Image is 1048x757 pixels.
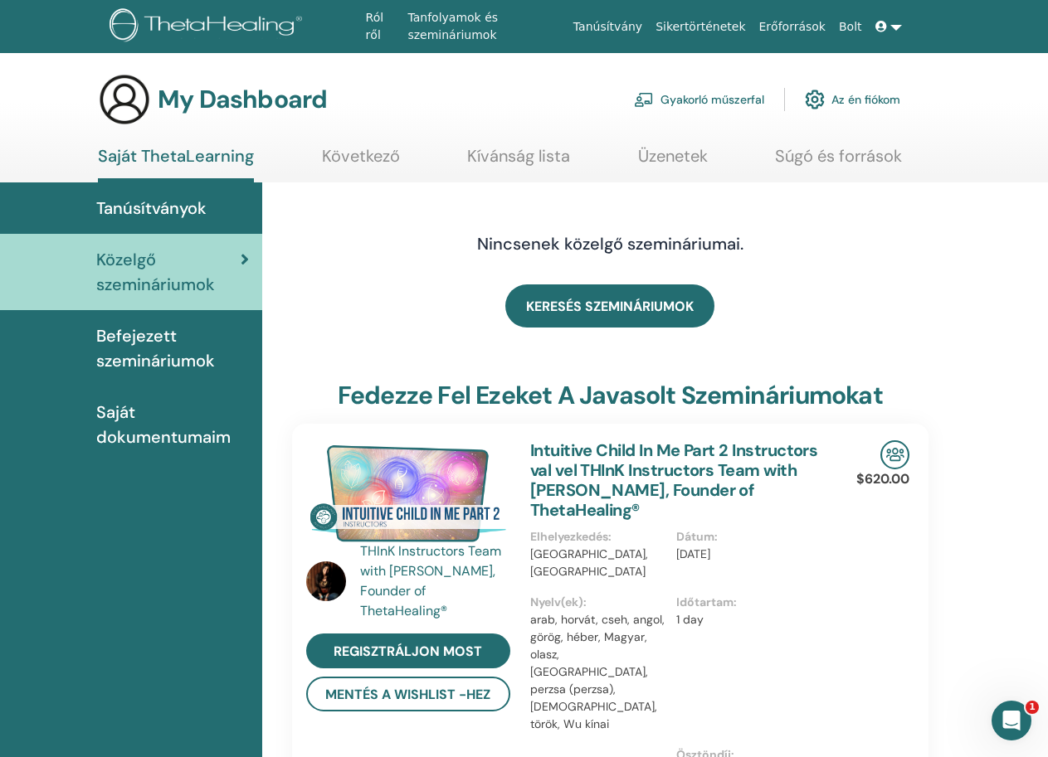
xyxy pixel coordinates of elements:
iframe: Intercom live chat [992,701,1031,740]
span: Közelgő szemináriumok [96,247,241,297]
a: Az én fiókom [805,81,900,118]
span: KERESÉS SZEMINÁRIUMOK [526,298,694,315]
p: [GEOGRAPHIC_DATA], [GEOGRAPHIC_DATA] [530,546,667,580]
a: Ról ről [359,2,402,51]
button: Mentés a Wishlist -hez [306,677,510,711]
a: Tanfolyamok és szemináriumok [401,2,566,51]
h3: My Dashboard [158,85,327,114]
p: Elhelyezkedés : [530,528,667,546]
a: Gyakorló műszerfal [634,81,764,118]
a: Üzenetek [638,146,708,178]
img: chalkboard-teacher.svg [634,92,654,107]
span: Saját dokumentumaim [96,400,249,449]
img: generic-user-icon.jpg [98,73,151,126]
p: [DATE] [676,546,813,563]
p: Nyelv(ek) : [530,594,667,611]
h3: Fedezze fel ezeket a javasolt szemináriumokat [338,381,883,410]
span: Befejezett szemináriumok [96,323,249,373]
a: Saját ThetaLearning [98,146,254,182]
img: cog.svg [805,85,825,114]
a: Súgó és források [775,146,902,178]
a: Sikertörténetek [649,12,752,42]
img: In-Person Seminar [880,440,909,469]
a: Kívánság lista [467,146,570,178]
h4: Nincsenek közelgő szemináriumai. [349,234,871,254]
img: logo.png [110,8,308,46]
a: Tanúsítvány [567,12,649,42]
span: 1 [1026,701,1039,714]
span: Tanúsítványok [96,196,207,221]
a: Intuitive Child In Me Part 2 Instructors val vel THInK Instructors Team with [PERSON_NAME], Found... [530,439,818,521]
img: Intuitive Child In Me Part 2 Instructors [306,440,510,546]
p: $620.00 [856,469,909,489]
p: arab, horvát, cseh, angol, görög, héber, Magyar, olasz, [GEOGRAPHIC_DATA], perzsa (perzsa), [DEMO... [530,611,667,733]
a: Regisztráljon most [306,633,510,668]
a: THInK Instructors Team with [PERSON_NAME], Founder of ThetaHealing® [360,541,514,621]
a: Következő [322,146,400,178]
p: Időtartam : [676,594,813,611]
a: Bolt [832,12,869,42]
p: Dátum : [676,528,813,546]
span: Regisztráljon most [334,643,482,660]
p: 1 day [676,611,813,628]
a: Erőforrások [753,12,832,42]
a: KERESÉS SZEMINÁRIUMOK [505,284,714,328]
img: default.jpg [306,561,346,601]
